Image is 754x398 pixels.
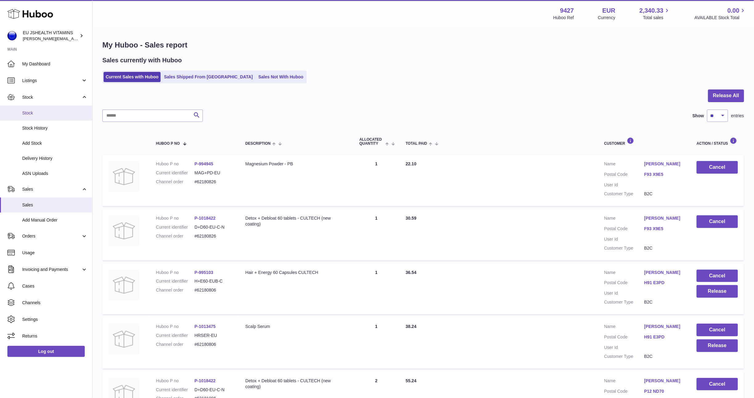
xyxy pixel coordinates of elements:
span: 0.00 [727,6,740,15]
div: Hair + Energy 60 Capsules CULTECH [245,270,347,276]
span: Total paid [406,142,427,146]
span: Stock [22,94,81,100]
h2: Sales currently with Huboo [102,56,182,64]
span: [PERSON_NAME][EMAIL_ADDRESS][DOMAIN_NAME] [23,36,124,41]
span: Stock History [22,125,88,131]
td: 1 [353,155,400,206]
span: Invoicing and Payments [22,267,81,272]
img: no-photo.jpg [109,161,139,192]
dt: Customer Type [604,299,644,305]
span: 22.10 [406,161,416,166]
dt: Current identifier [156,224,195,230]
dt: Postal Code [604,388,644,396]
dt: User Id [604,345,644,350]
strong: 9427 [560,6,574,15]
dt: Channel order [156,233,195,239]
dt: Name [604,378,644,385]
dt: Huboo P no [156,270,195,276]
a: P-1013475 [195,324,216,329]
a: F93 X9E5 [644,226,684,232]
span: Add Stock [22,140,88,146]
span: AVAILABLE Stock Total [695,15,747,21]
span: entries [731,113,744,119]
div: Huboo Ref [553,15,574,21]
a: Log out [7,346,85,357]
td: 1 [353,209,400,260]
dd: B2C [644,354,684,359]
button: Cancel [697,324,738,336]
dt: Huboo P no [156,324,195,330]
img: no-photo.jpg [109,270,139,301]
dt: Channel order [156,342,195,347]
span: Sales [22,186,81,192]
dd: B2C [644,191,684,197]
span: Cases [22,283,88,289]
dt: User Id [604,236,644,242]
a: Sales Not With Huboo [256,72,305,82]
dt: Channel order [156,179,195,185]
dt: Current identifier [156,278,195,284]
dd: H+E60-EUB-C [195,278,233,284]
dd: #62180806 [195,287,233,293]
dt: Postal Code [604,172,644,179]
dd: B2C [644,299,684,305]
dd: #62180826 [195,179,233,185]
span: Stock [22,110,88,116]
div: Action / Status [697,137,738,146]
a: [PERSON_NAME] [644,324,684,330]
a: 0.00 AVAILABLE Stock Total [695,6,747,21]
a: Sales Shipped From [GEOGRAPHIC_DATA] [162,72,255,82]
a: H91 E3PD [644,334,684,340]
dd: #62180806 [195,342,233,347]
dt: Postal Code [604,280,644,287]
span: 38.24 [406,324,416,329]
dd: HRSER-EU [195,333,233,338]
span: Sales [22,202,88,208]
dd: B2C [644,245,684,251]
span: Returns [22,333,88,339]
dt: Name [604,215,644,223]
dt: Huboo P no [156,378,195,384]
span: 30.59 [406,216,416,221]
a: P-995103 [195,270,213,275]
a: F93 X9E5 [644,172,684,177]
span: Huboo P no [156,142,180,146]
dt: Current identifier [156,387,195,393]
div: Currency [598,15,616,21]
button: Release All [708,89,744,102]
dt: Current identifier [156,333,195,338]
div: Magnesium Powder - PB [245,161,347,167]
dt: Customer Type [604,354,644,359]
a: [PERSON_NAME] [644,161,684,167]
dd: D+D60-EU-C-N [195,224,233,230]
span: 36.54 [406,270,416,275]
a: [PERSON_NAME] [644,215,684,221]
img: laura@jessicasepel.com [7,31,17,40]
dd: MAG+PD-EU [195,170,233,176]
dt: Current identifier [156,170,195,176]
td: 1 [353,317,400,369]
span: Orders [22,233,81,239]
dt: Huboo P no [156,215,195,221]
a: [PERSON_NAME] [644,378,684,384]
dt: User Id [604,290,644,296]
div: EU JSHEALTH VITAMINS [23,30,78,42]
dd: #62180826 [195,233,233,239]
button: Release [697,285,738,298]
span: Total sales [643,15,670,21]
dt: User Id [604,182,644,188]
a: P-1018422 [195,216,216,221]
img: no-photo.jpg [109,324,139,354]
span: ALLOCATED Quantity [359,138,384,146]
dt: Name [604,161,644,168]
dt: Postal Code [604,334,644,342]
span: 55.24 [406,378,416,383]
span: Add Manual Order [22,217,88,223]
dt: Name [604,270,644,277]
button: Cancel [697,378,738,391]
td: 1 [353,263,400,315]
h1: My Huboo - Sales report [102,40,744,50]
dt: Postal Code [604,226,644,233]
a: [PERSON_NAME] [644,270,684,276]
dt: Huboo P no [156,161,195,167]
